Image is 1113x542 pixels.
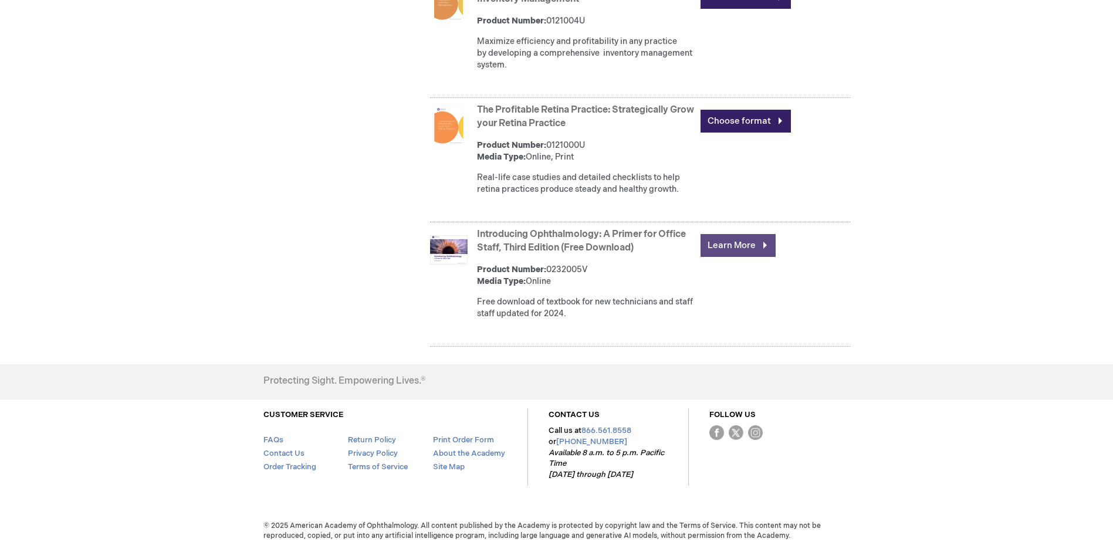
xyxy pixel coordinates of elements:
[477,48,692,70] span: eveloping a comprehensive inventory management system
[477,140,695,163] div: 0121000U Online, Print
[433,449,505,458] a: About the Academy
[549,410,600,419] a: CONTACT US
[748,425,763,440] img: instagram
[430,107,468,144] img: The Profitable Retina Practice: Strategically Grow your Retina Practice
[348,449,398,458] a: Privacy Policy
[477,104,694,129] a: The Profitable Retina Practice: Strategically Grow your Retina Practice
[348,435,396,445] a: Return Policy
[549,425,668,480] p: Call us at or
[477,140,546,150] strong: Product Number:
[701,234,776,257] a: Learn More
[477,265,546,275] strong: Product Number:
[255,521,859,541] span: © 2025 American Academy of Ophthalmology. All content published by the Academy is protected by co...
[729,425,743,440] img: Twitter
[477,264,695,287] div: 0232005V Online
[433,462,465,472] a: Site Map
[549,448,664,479] em: Available 8 a.m. to 5 p.m. Pacific Time [DATE] through [DATE]
[477,15,695,27] div: 0121004U
[263,462,316,472] a: Order Tracking
[701,110,791,133] a: Choose format
[477,16,546,26] strong: Product Number:
[430,231,468,269] img: Introducing Ophthalmology: A Primer for Office Staff, Third Edition (Free Download)
[263,410,343,419] a: CUSTOMER SERVICE
[709,410,756,419] a: FOLLOW US
[477,296,695,320] div: Free download of textbook for new technicians and staff staff updated for 2024.
[477,276,526,286] strong: Media Type:
[433,435,494,445] a: Print Order Form
[709,425,724,440] img: Facebook
[477,172,695,195] div: Real-life case studies and detailed checklists to help retina practices produce steady and health...
[477,229,686,253] a: Introducing Ophthalmology: A Primer for Office Staff, Third Edition (Free Download)
[477,152,526,162] strong: Media Type:
[263,449,305,458] a: Contact Us
[348,462,408,472] a: Terms of Service
[581,426,631,435] a: 866.561.8558
[556,437,627,446] a: [PHONE_NUMBER]
[263,435,283,445] a: FAQs
[477,36,692,70] span: Maximize efficiency and profitability in any practice by d .
[263,376,425,387] h4: Protecting Sight. Empowering Lives.®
